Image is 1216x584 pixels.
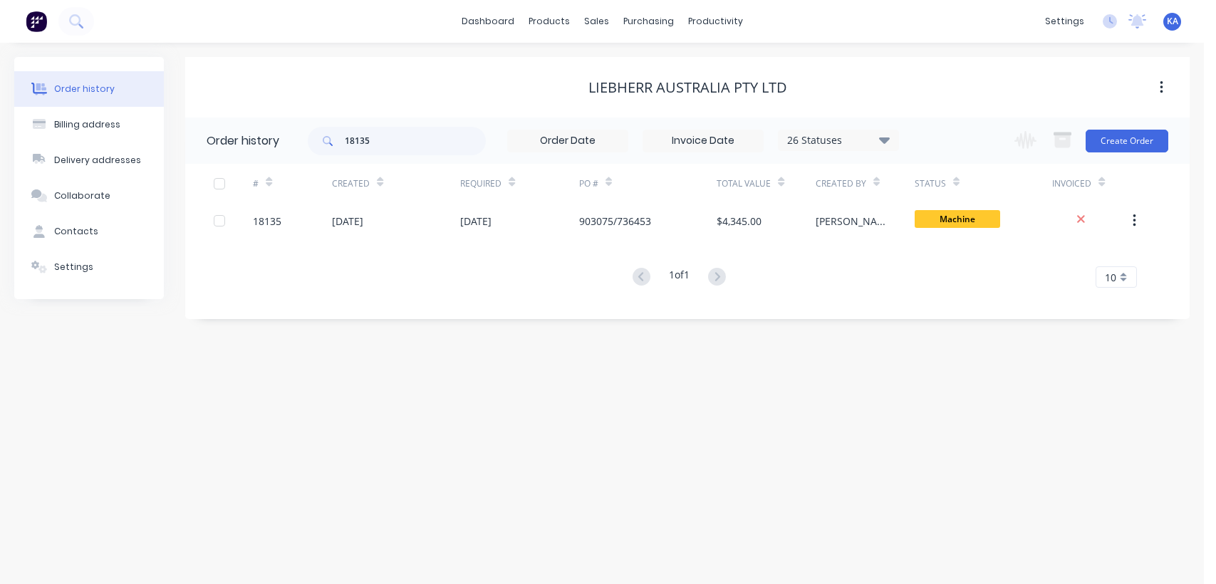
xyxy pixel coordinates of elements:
[1086,130,1168,152] button: Create Order
[1052,164,1131,203] div: Invoiced
[717,214,762,229] div: $4,345.00
[54,154,141,167] div: Delivery addresses
[454,11,521,32] a: dashboard
[460,164,578,203] div: Required
[915,177,946,190] div: Status
[54,261,93,273] div: Settings
[579,177,598,190] div: PO #
[332,214,363,229] div: [DATE]
[643,130,763,152] input: Invoice Date
[14,249,164,285] button: Settings
[54,118,120,131] div: Billing address
[54,189,110,202] div: Collaborate
[207,132,279,150] div: Order history
[460,214,492,229] div: [DATE]
[253,177,259,190] div: #
[14,178,164,214] button: Collaborate
[332,164,460,203] div: Created
[779,132,898,148] div: 26 Statuses
[669,267,690,288] div: 1 of 1
[521,11,577,32] div: products
[54,225,98,238] div: Contacts
[1167,15,1178,28] span: KA
[717,177,771,190] div: Total Value
[579,164,717,203] div: PO #
[681,11,750,32] div: productivity
[816,164,915,203] div: Created By
[1052,177,1091,190] div: Invoiced
[345,127,486,155] input: Search...
[915,210,1000,228] span: Machine
[816,177,866,190] div: Created By
[26,11,47,32] img: Factory
[54,83,115,95] div: Order history
[253,164,332,203] div: #
[1105,270,1116,285] span: 10
[14,71,164,107] button: Order history
[579,214,651,229] div: 903075/736453
[717,164,816,203] div: Total Value
[14,107,164,142] button: Billing address
[577,11,616,32] div: sales
[460,177,502,190] div: Required
[332,177,370,190] div: Created
[14,214,164,249] button: Contacts
[14,142,164,178] button: Delivery addresses
[915,164,1053,203] div: Status
[508,130,628,152] input: Order Date
[253,214,281,229] div: 18135
[616,11,681,32] div: purchasing
[588,79,787,96] div: Liebherr Australia Pty Ltd
[1038,11,1091,32] div: settings
[816,214,886,229] div: [PERSON_NAME]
